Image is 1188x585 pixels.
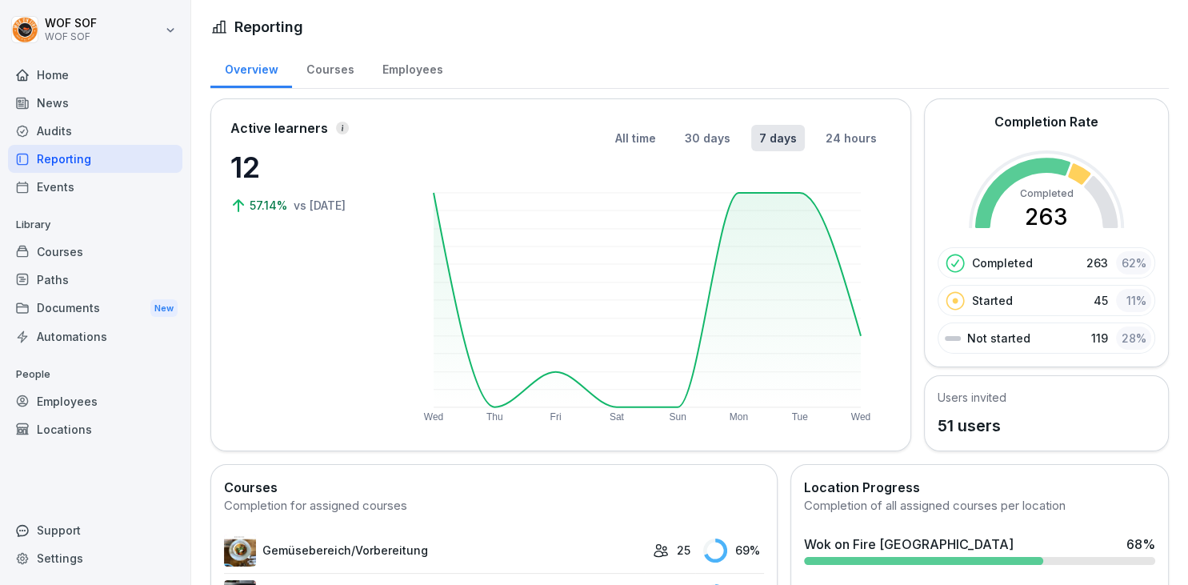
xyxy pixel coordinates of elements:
div: 62 % [1116,251,1151,274]
a: News [8,89,182,117]
h2: Completion Rate [994,112,1098,131]
div: 68 % [1126,535,1155,554]
div: 11 % [1116,289,1151,312]
div: Documents [8,294,182,323]
p: 263 [1086,254,1108,271]
p: People [8,362,182,387]
a: Gemüsebereich/Vorbereitung [224,535,645,567]
div: 69 % [703,539,764,563]
a: Paths [8,266,182,294]
a: Locations [8,415,182,443]
p: Library [8,212,182,238]
p: WOF SOF [45,17,97,30]
a: DocumentsNew [8,294,182,323]
a: Employees [8,387,182,415]
a: Employees [368,47,457,88]
div: New [150,299,178,318]
a: Home [8,61,182,89]
p: 25 [677,542,690,559]
p: Not started [967,330,1030,347]
p: WOF SOF [45,31,97,42]
div: Completion for assigned courses [224,497,764,515]
text: Tue [792,411,809,423]
h5: Users invited [938,389,1006,406]
text: Mon [730,411,748,423]
div: Support [8,516,182,544]
button: 24 hours [818,125,885,151]
text: Thu [486,411,503,423]
a: Settings [8,544,182,572]
a: Reporting [8,145,182,173]
p: 12 [230,146,390,189]
a: Wok on Fire [GEOGRAPHIC_DATA]68% [798,528,1162,571]
text: Sat [610,411,625,423]
p: 119 [1091,330,1108,347]
button: All time [607,125,664,151]
a: Courses [292,47,368,88]
p: 51 users [938,414,1006,438]
h2: Location Progress [804,478,1155,497]
img: t9bprv5h1a314rxrkj0f2e0c.png [224,535,256,567]
p: 45 [1094,292,1108,309]
p: vs [DATE] [294,197,346,214]
text: Sun [670,411,686,423]
p: Started [972,292,1013,309]
p: 57.14% [250,197,290,214]
p: Active learners [230,118,328,138]
h2: Courses [224,478,764,497]
text: Fri [550,411,562,423]
button: 7 days [751,125,805,151]
div: Completion of all assigned courses per location [804,497,1155,515]
text: Wed [851,411,870,423]
a: Courses [8,238,182,266]
h1: Reporting [234,16,303,38]
div: 28 % [1116,327,1151,350]
a: Events [8,173,182,201]
a: Automations [8,323,182,351]
a: Overview [210,47,292,88]
text: Wed [424,411,443,423]
p: Completed [972,254,1033,271]
div: Wok on Fire [GEOGRAPHIC_DATA] [804,535,1014,554]
button: 30 days [677,125,738,151]
a: Audits [8,117,182,145]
